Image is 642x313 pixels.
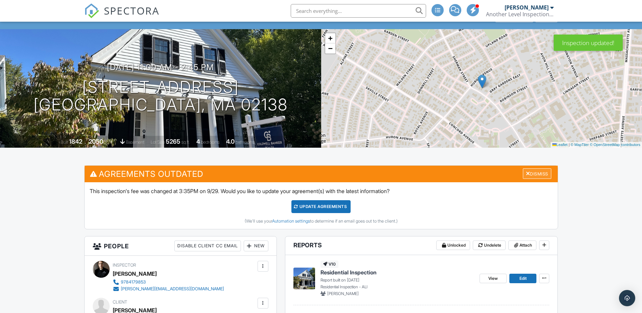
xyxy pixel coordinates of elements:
div: 4 [196,138,200,145]
span: bedrooms [201,140,220,145]
a: Automation settings [272,218,310,224]
div: 1842 [69,138,82,145]
div: [PERSON_NAME] [505,4,549,11]
a: Leaflet [552,143,568,147]
div: Open Intercom Messenger [619,290,635,306]
div: Dismiss [523,168,551,179]
span: Lot Size [151,140,165,145]
span: sq.ft. [181,140,190,145]
img: The Best Home Inspection Software - Spectora [84,3,99,18]
span: SPECTORA [104,3,159,18]
div: (We'll use your to determine if an email goes out to the client.) [90,218,553,224]
a: Zoom in [325,33,335,43]
h3: [DATE] 11:00 am - 2:45 pm [107,63,214,72]
div: 4.0 [226,138,235,145]
img: Marker [478,75,486,88]
div: [PERSON_NAME][EMAIL_ADDRESS][DOMAIN_NAME] [121,286,224,292]
h3: Agreements Outdated [85,166,558,182]
span: basement [126,140,144,145]
div: Disable Client CC Email [174,241,241,251]
a: [PERSON_NAME][EMAIL_ADDRESS][DOMAIN_NAME] [113,286,224,292]
span: bathrooms [236,140,255,145]
div: Client View [495,13,533,22]
a: © OpenStreetMap contributors [590,143,640,147]
span: Built [61,140,68,145]
h1: [STREET_ADDRESS] [GEOGRAPHIC_DATA], MA 02138 [34,78,288,114]
div: Another Level Inspections LLC [486,11,554,18]
a: SPECTORA [84,9,159,23]
div: Update Agreements [291,200,351,213]
input: Search everything... [291,4,426,18]
span: | [569,143,570,147]
div: More [535,13,557,22]
span: − [328,44,332,53]
div: This inspection's fee was changed at 3:35PM on 9/29. Would you like to update your agreement(s) w... [85,182,558,229]
a: © MapTiler [571,143,589,147]
span: + [328,34,332,42]
span: sq. ft. [104,140,114,145]
a: Zoom out [325,43,335,54]
span: Client [113,299,127,305]
a: 9784179853 [113,279,224,286]
h3: People [85,236,276,256]
div: New [244,241,268,251]
div: Inspection updated! [554,35,623,51]
span: Inspector [113,263,136,268]
div: 5265 [166,138,180,145]
div: [PERSON_NAME] [113,269,157,279]
div: 9784179853 [121,279,146,285]
div: 2050 [89,138,103,145]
